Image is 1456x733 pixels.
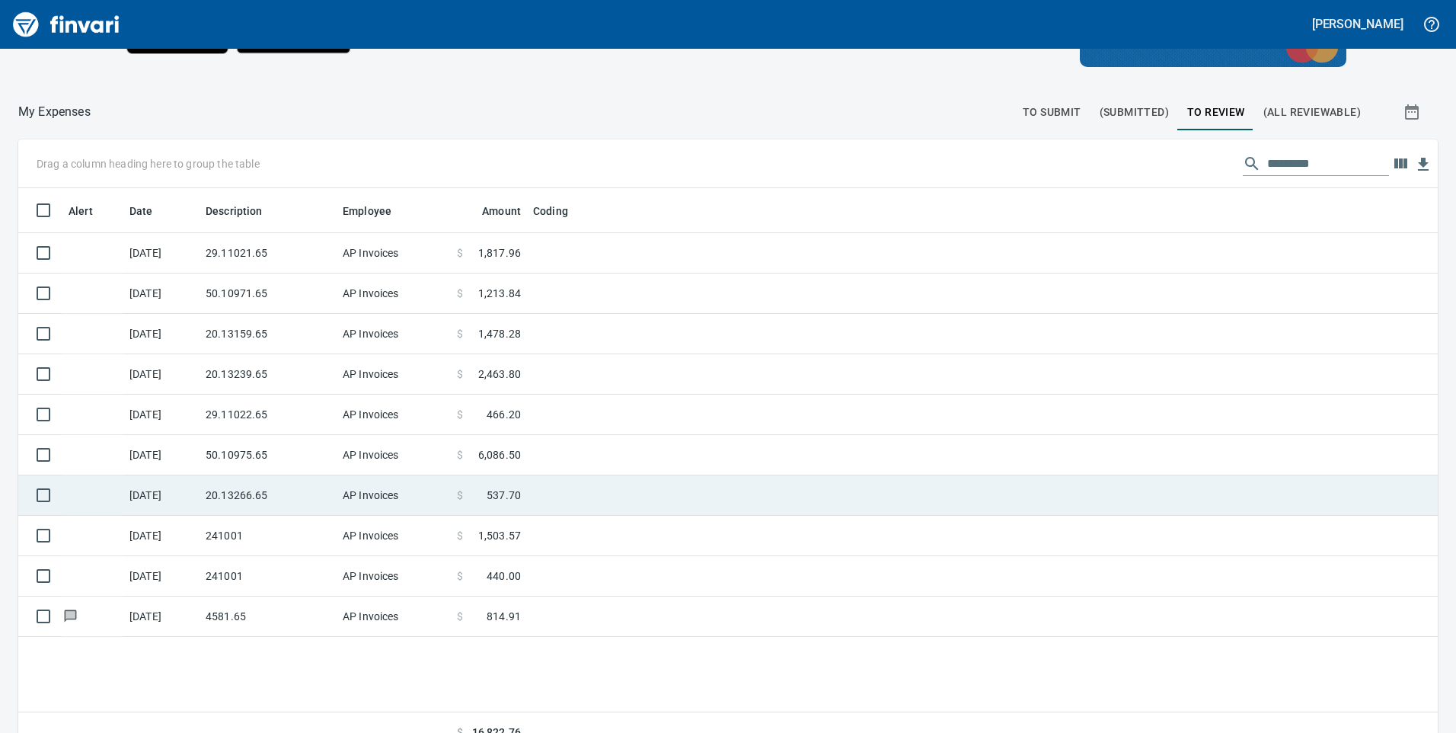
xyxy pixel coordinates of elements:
[123,475,200,516] td: [DATE]
[69,202,113,220] span: Alert
[457,286,463,301] span: $
[62,611,78,621] span: Has messages
[1389,152,1412,175] button: Choose columns to display
[129,202,173,220] span: Date
[487,407,521,422] span: 466.20
[123,395,200,435] td: [DATE]
[487,488,521,503] span: 537.70
[1023,103,1081,122] span: To Submit
[457,407,463,422] span: $
[200,435,337,475] td: 50.10975.65
[123,556,200,597] td: [DATE]
[129,202,153,220] span: Date
[337,516,451,556] td: AP Invoices
[123,516,200,556] td: [DATE]
[487,609,521,624] span: 814.91
[200,475,337,516] td: 20.13266.65
[533,202,588,220] span: Coding
[457,568,463,584] span: $
[337,556,451,597] td: AP Invoices
[69,202,93,220] span: Alert
[337,274,451,314] td: AP Invoices
[457,245,463,261] span: $
[478,326,521,341] span: 1,478.28
[487,568,521,584] span: 440.00
[457,609,463,624] span: $
[462,202,521,220] span: Amount
[457,447,463,463] span: $
[1100,103,1169,122] span: (Submitted)
[337,233,451,274] td: AP Invoices
[457,326,463,341] span: $
[337,395,451,435] td: AP Invoices
[37,156,260,171] p: Drag a column heading here to group the table
[478,447,521,463] span: 6,086.50
[200,354,337,395] td: 20.13239.65
[1308,12,1407,36] button: [PERSON_NAME]
[9,6,123,43] img: Finvari
[200,516,337,556] td: 241001
[200,395,337,435] td: 29.11022.65
[337,435,451,475] td: AP Invoices
[200,597,337,637] td: 4581.65
[457,528,463,543] span: $
[123,314,200,354] td: [DATE]
[123,233,200,274] td: [DATE]
[200,314,337,354] td: 20.13159.65
[337,475,451,516] td: AP Invoices
[533,202,568,220] span: Coding
[478,286,521,301] span: 1,213.84
[478,245,521,261] span: 1,817.96
[123,274,200,314] td: [DATE]
[200,556,337,597] td: 241001
[337,597,451,637] td: AP Invoices
[1263,103,1361,122] span: (All Reviewable)
[18,103,91,121] p: My Expenses
[1312,16,1403,32] h5: [PERSON_NAME]
[343,202,411,220] span: Employee
[123,354,200,395] td: [DATE]
[200,233,337,274] td: 29.11021.65
[478,528,521,543] span: 1,503.57
[1389,94,1438,130] button: Show transactions within a particular date range
[1412,153,1435,176] button: Download table
[343,202,391,220] span: Employee
[337,314,451,354] td: AP Invoices
[457,366,463,382] span: $
[1187,103,1245,122] span: To Review
[478,366,521,382] span: 2,463.80
[123,597,200,637] td: [DATE]
[18,103,91,121] nav: breadcrumb
[337,354,451,395] td: AP Invoices
[200,274,337,314] td: 50.10971.65
[123,435,200,475] td: [DATE]
[206,202,283,220] span: Description
[206,202,263,220] span: Description
[457,488,463,503] span: $
[482,202,521,220] span: Amount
